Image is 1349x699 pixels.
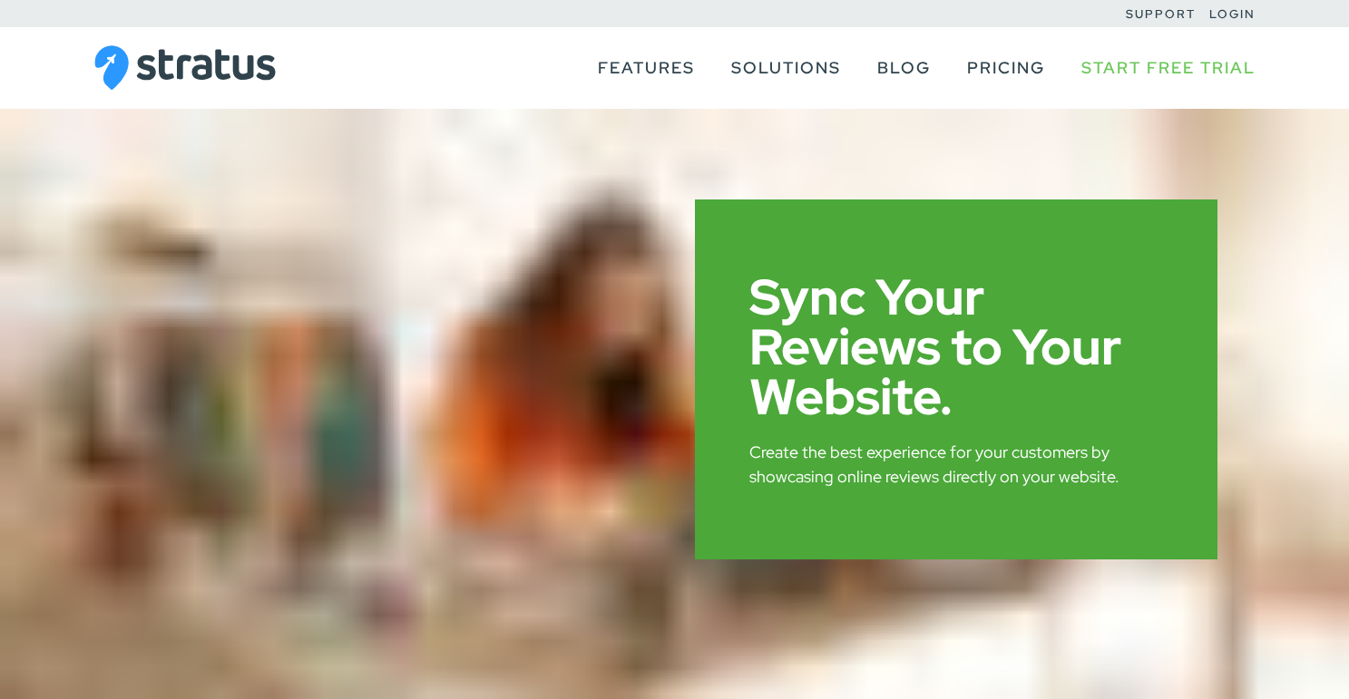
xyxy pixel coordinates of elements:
[1081,51,1256,85] a: Start Free Trial
[1126,6,1196,22] a: Support
[877,51,931,85] a: Blog
[1209,6,1256,22] a: Login
[749,440,1163,489] p: Create the best experience for your customers by showcasing online reviews directly on your website.
[580,27,1256,109] nav: Primary
[749,272,1163,422] h1: Sync Your Reviews to Your Website.
[598,51,695,85] a: Features
[731,51,841,85] a: Solutions
[967,51,1045,85] a: Pricing
[94,45,276,91] img: Stratus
